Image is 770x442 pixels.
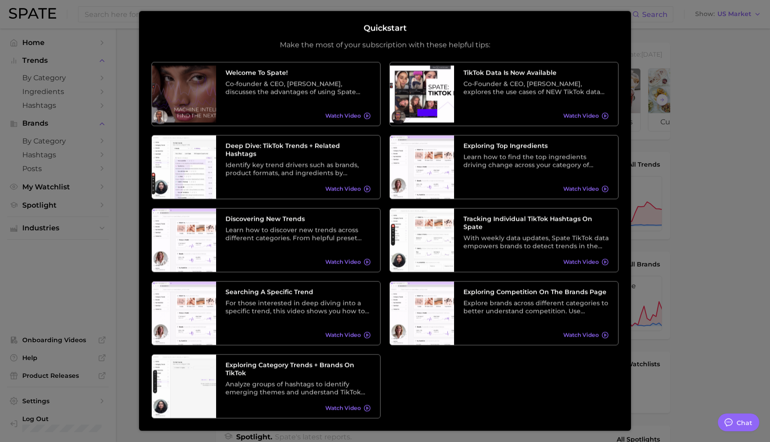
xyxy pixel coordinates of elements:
a: Exploring Competition on the Brands PageExplore brands across different categories to better unde... [389,281,618,345]
span: Watch Video [563,112,599,119]
div: Learn how to discover new trends across different categories. From helpful preset filters to diff... [225,225,371,241]
a: Exploring Top IngredientsLearn how to find the top ingredients driving change across your categor... [389,135,618,199]
div: Analyze groups of hashtags to identify emerging themes and understand TikTok trends at a higher l... [225,380,371,396]
h3: Deep Dive: TikTok Trends + Related Hashtags [225,141,371,157]
h3: Tracking Individual TikTok Hashtags on Spate [463,214,609,230]
div: Co-Founder & CEO, [PERSON_NAME], explores the use cases of NEW TikTok data and its relationship w... [463,79,609,95]
h2: Quickstart [364,24,407,33]
h3: Welcome to Spate! [225,68,371,76]
span: Watch Video [325,405,361,411]
span: Watch Video [563,331,599,338]
div: Identify key trend drivers such as brands, product formats, and ingredients by leveraging a categ... [225,160,371,176]
a: Welcome to Spate!Co-founder & CEO, [PERSON_NAME], discusses the advantages of using Spate data as... [152,61,381,126]
div: Learn how to find the top ingredients driving change across your category of choice. From broad c... [463,152,609,168]
a: Deep Dive: TikTok Trends + Related HashtagsIdentify key trend drivers such as brands, product for... [152,135,381,199]
a: Discovering New TrendsLearn how to discover new trends across different categories. From helpful ... [152,208,381,272]
span: Watch Video [325,258,361,265]
span: Watch Video [325,112,361,119]
span: Watch Video [325,185,361,192]
h3: TikTok data is now available [463,68,609,76]
div: With weekly data updates, Spate TikTok data empowers brands to detect trends in the earliest stag... [463,233,609,250]
h3: Exploring Competition on the Brands Page [463,287,609,295]
h3: Searching A Specific Trend [225,287,371,295]
a: Searching A Specific TrendFor those interested in deep diving into a specific trend, this video s... [152,281,381,345]
div: For those interested in deep diving into a specific trend, this video shows you how to search tre... [225,299,371,315]
span: Watch Video [563,258,599,265]
p: Make the most of your subscription with these helpful tips: [280,40,490,49]
a: Exploring Category Trends + Brands on TikTokAnalyze groups of hashtags to identify emerging theme... [152,354,381,418]
h3: Exploring Category Trends + Brands on TikTok [225,360,371,377]
h3: Exploring Top Ingredients [463,141,609,149]
h3: Discovering New Trends [225,214,371,222]
span: Watch Video [563,185,599,192]
button: Skip for now [359,430,411,439]
div: Co-founder & CEO, [PERSON_NAME], discusses the advantages of using Spate data as well as its vari... [225,79,371,95]
a: Tracking Individual TikTok Hashtags on SpateWith weekly data updates, Spate TikTok data empowers ... [389,208,618,272]
a: TikTok data is now availableCo-Founder & CEO, [PERSON_NAME], explores the use cases of NEW TikTok... [389,61,618,126]
div: Explore brands across different categories to better understand competition. Use different preset... [463,299,609,315]
span: Watch Video [325,331,361,338]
